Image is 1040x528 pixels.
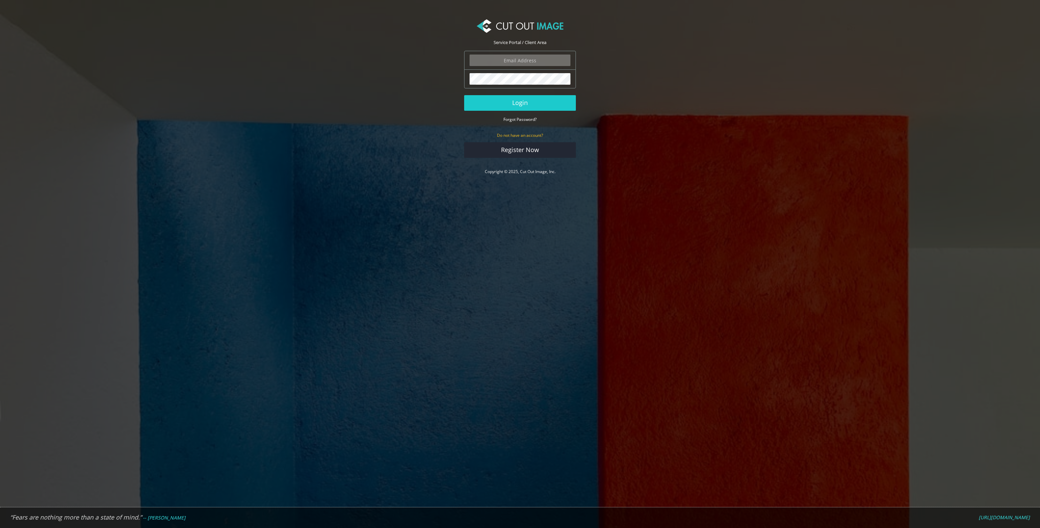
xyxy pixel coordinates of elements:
[485,169,556,174] a: Copyright © 2025, Cut Out Image, Inc.
[10,513,142,521] em: “Fears are nothing more than a state of mind.”
[503,116,537,122] a: Forgot Password?
[477,19,563,33] img: Cut Out Image
[497,132,543,138] small: Do not have an account?
[464,95,576,111] button: Login
[143,514,186,521] em: -- [PERSON_NAME]
[470,55,570,66] input: Email Address
[494,39,546,45] span: Service Portal / Client Area
[979,514,1030,521] a: [URL][DOMAIN_NAME]
[503,117,537,122] small: Forgot Password?
[464,142,576,158] a: Register Now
